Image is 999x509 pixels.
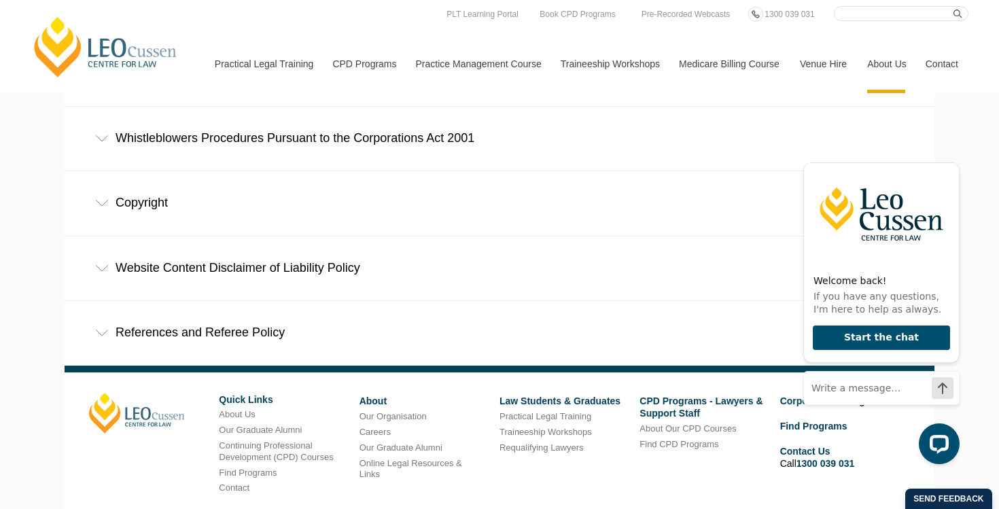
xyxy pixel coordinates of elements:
[669,35,790,93] a: Medicare Billing Course
[639,423,736,434] a: About Our CPD Courses
[219,395,349,405] h6: Quick Links
[65,236,934,300] div: Website Content Disclaimer of Liability Policy
[790,35,857,93] a: Venue Hire
[780,421,847,432] a: Find Programs
[406,35,550,93] a: Practice Management Course
[65,301,934,364] div: References and Referee Policy
[360,458,462,480] a: Online Legal Resources & Links
[360,442,442,453] a: Our Graduate Alumni
[536,7,618,22] a: Book CPD Programs
[500,427,592,437] a: Traineeship Workshops
[219,409,255,419] a: About Us
[780,396,905,406] a: Corporate Training Division
[780,443,910,472] li: Call
[65,171,934,234] div: Copyright
[219,468,277,478] a: Find Programs
[638,7,734,22] a: Pre-Recorded Webcasts
[761,7,818,22] a: 1300 039 031
[205,35,323,93] a: Practical Legal Training
[360,396,387,406] a: About
[500,411,591,421] a: Practical Legal Training
[360,411,427,421] a: Our Organisation
[89,393,185,434] a: [PERSON_NAME]
[500,442,584,453] a: Requalifying Lawyers
[550,35,669,93] a: Traineeship Workshops
[915,35,968,93] a: Contact
[500,396,620,406] a: Law Students & Graduates
[322,35,405,93] a: CPD Programs
[65,107,934,170] div: Whistleblowers Procedures Pursuant to the Corporations Act 2001
[639,439,718,449] a: Find CPD Programs
[360,427,391,437] a: Careers
[443,7,522,22] a: PLT Learning Portal
[219,425,302,435] a: Our Graduate Alumni
[765,10,814,19] span: 1300 039 031
[780,446,830,457] a: Contact Us
[792,137,965,475] iframe: LiveChat chat widget
[31,15,181,79] a: [PERSON_NAME] Centre for Law
[219,440,333,462] a: Continuing Professional Development (CPD) Courses
[219,482,249,493] a: Contact
[639,396,763,419] a: CPD Programs - Lawyers & Support Staff
[857,35,915,93] a: About Us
